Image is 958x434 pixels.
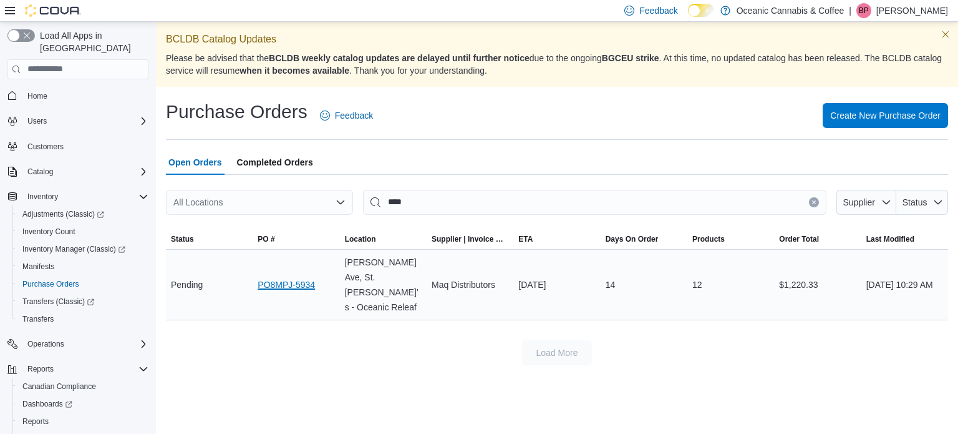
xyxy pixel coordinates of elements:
span: 12 [692,277,702,292]
span: Feedback [335,109,373,122]
span: Catalog [22,164,148,179]
a: Purchase Orders [17,277,84,292]
a: Home [22,89,52,104]
button: PO # [253,229,339,249]
span: Inventory [22,189,148,204]
span: Users [22,114,148,129]
div: [DATE] 10:29 AM [861,272,948,297]
button: Status [896,190,948,215]
a: Transfers (Classic) [17,294,99,309]
button: Reports [12,413,153,430]
button: Manifests [12,258,153,275]
img: Cova [25,4,81,17]
span: Load More [536,347,578,359]
span: Supplier [843,197,875,207]
strong: when it becomes available [239,66,349,76]
div: $1,220.33 [774,272,861,297]
span: Open Orders [168,150,222,175]
button: Supplier | Invoice Number [427,229,513,249]
span: Transfers [22,314,54,324]
a: Dashboards [17,397,77,412]
span: Reports [22,417,49,427]
span: Supplier | Invoice Number [432,234,508,244]
div: Brooke Pynn [856,3,871,18]
a: Customers [22,139,69,154]
span: Transfers (Classic) [17,294,148,309]
span: Catalog [27,167,53,177]
span: 14 [606,277,616,292]
a: PO8MPJ-5934 [258,277,315,292]
input: Dark Mode [688,4,714,17]
p: Please be advised that the due to the ongoing . At this time, no updated catalog has been release... [166,52,948,77]
span: Home [22,88,148,104]
a: Feedback [315,103,378,128]
span: Feedback [639,4,677,17]
button: Inventory [22,189,63,204]
span: Status [902,197,927,207]
button: Inventory Count [12,223,153,240]
span: Dashboards [22,399,72,409]
button: Operations [22,337,69,352]
a: Transfers [17,312,59,327]
p: [PERSON_NAME] [876,3,948,18]
button: Days On Order [601,229,687,249]
span: Reports [27,364,54,374]
span: Inventory [27,192,58,202]
span: Dashboards [17,397,148,412]
button: Transfers [12,310,153,328]
span: Operations [27,339,64,349]
a: Canadian Compliance [17,379,101,394]
span: Completed Orders [237,150,313,175]
button: Reports [2,360,153,378]
span: Customers [22,139,148,154]
span: Users [27,116,47,126]
span: Create New Purchase Order [830,109,941,122]
button: Load More [522,340,592,365]
span: Inventory Count [22,227,75,237]
a: Inventory Manager (Classic) [12,240,153,258]
span: PO # [258,234,274,244]
button: Location [340,229,427,249]
strong: BGCEU strike [602,53,659,63]
button: Catalog [22,164,58,179]
span: Last Modified [866,234,914,244]
button: Users [2,112,153,130]
a: Adjustments (Classic) [17,207,109,222]
span: Days On Order [606,234,659,244]
button: Clear input [809,197,819,207]
span: Home [27,91,47,101]
span: Inventory Count [17,224,148,239]
span: Products [692,234,725,244]
button: Products [687,229,774,249]
span: Adjustments (Classic) [17,207,148,222]
button: Users [22,114,52,129]
span: Order Total [779,234,819,244]
span: Transfers [17,312,148,327]
span: Reports [22,362,148,377]
button: Purchase Orders [12,275,153,293]
p: BCLDB Catalog Updates [166,32,948,47]
a: Dashboards [12,395,153,413]
div: Maq Distributors [427,272,513,297]
a: Manifests [17,259,59,274]
span: Transfers (Classic) [22,297,94,307]
button: Canadian Compliance [12,378,153,395]
div: [DATE] [513,272,600,297]
a: Reports [17,414,54,429]
span: Inventory Manager (Classic) [17,242,148,257]
button: ETA [513,229,600,249]
strong: BCLDB weekly catalog updates are delayed until further notice [269,53,530,63]
span: Inventory Manager (Classic) [22,244,125,254]
p: Oceanic Cannabis & Coffee [737,3,844,18]
a: Adjustments (Classic) [12,205,153,223]
button: Reports [22,362,59,377]
button: Create New Purchase Order [823,103,948,128]
span: Location [345,234,376,244]
span: Purchase Orders [22,279,79,289]
button: Catalog [2,163,153,180]
span: Operations [22,337,148,352]
button: Inventory [2,188,153,205]
button: Supplier [836,190,896,215]
button: Operations [2,335,153,353]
